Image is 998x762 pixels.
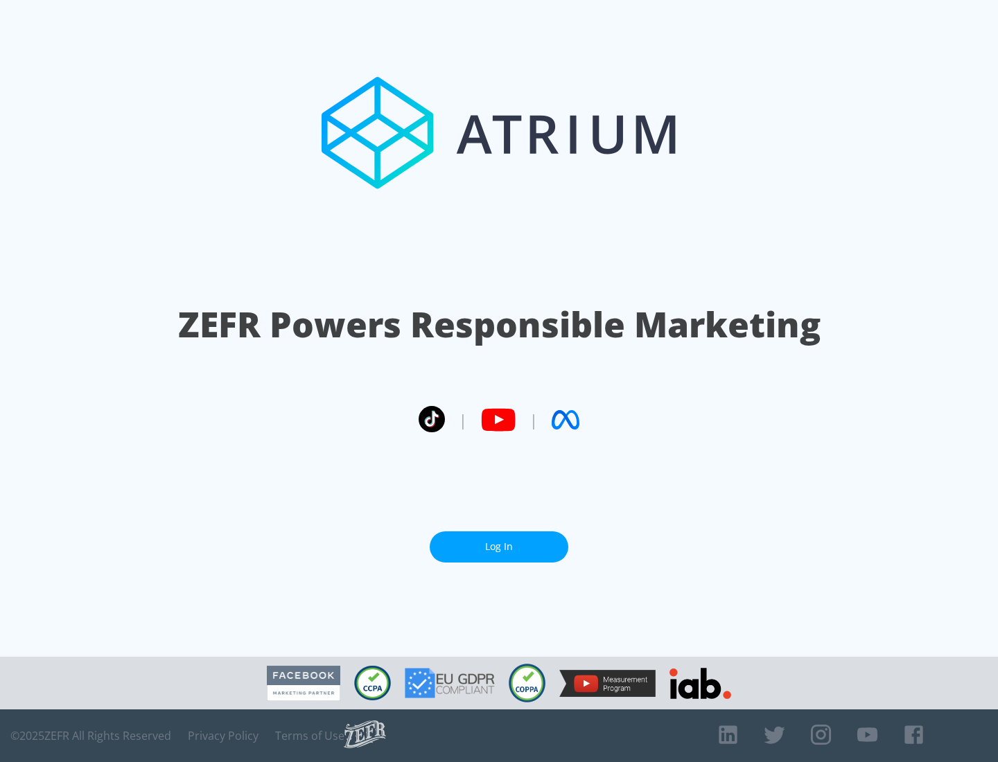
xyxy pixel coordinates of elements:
img: CCPA Compliant [354,666,391,700]
img: COPPA Compliant [509,664,545,702]
img: IAB [669,668,731,699]
span: | [529,409,538,430]
span: | [459,409,467,430]
a: Log In [430,531,568,562]
a: Terms of Use [275,729,344,743]
img: GDPR Compliant [405,668,495,698]
span: © 2025 ZEFR All Rights Reserved [10,729,171,743]
img: YouTube Measurement Program [559,670,656,697]
img: Facebook Marketing Partner [267,666,340,701]
h1: ZEFR Powers Responsible Marketing [178,301,821,348]
a: Privacy Policy [188,729,259,743]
